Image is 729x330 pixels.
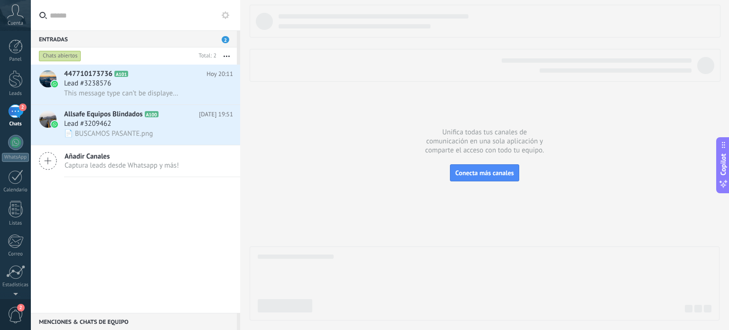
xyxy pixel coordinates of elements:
span: This message type can’t be displayed because it’s not supported yet. [64,89,181,98]
span: 📄 BUSCAMOS PASANTE.png [64,129,153,138]
span: Lead #3209462 [64,119,111,129]
span: Hoy 20:11 [206,69,233,79]
div: WhatsApp [2,153,29,162]
span: [DATE] 19:51 [199,110,233,119]
img: icon [51,121,58,128]
span: 2 [19,104,27,111]
span: Cuenta [8,20,23,27]
span: 2 [17,304,25,311]
img: icon [51,81,58,87]
div: Panel [2,57,29,63]
button: Más [216,47,237,65]
div: Listas [2,220,29,226]
div: Entradas [31,30,237,47]
a: avatariconAllsafe Equipos BlindadosA100[DATE] 19:51Lead #3209462📄 BUSCAMOS PASANTE.png [31,105,240,145]
span: Captura leads desde Whatsapp y más! [65,161,179,170]
span: Lead #3238576 [64,79,111,88]
div: Menciones & Chats de equipo [31,313,237,330]
div: Chats abiertos [39,50,81,62]
div: Correo [2,251,29,257]
span: A100 [145,111,159,117]
div: Leads [2,91,29,97]
button: Conecta más canales [450,164,519,181]
div: Chats [2,121,29,127]
span: A101 [114,71,128,77]
span: 2 [222,36,229,43]
div: Total: 2 [195,51,216,61]
span: Añadir Canales [65,152,179,161]
span: 447710173736 [64,69,112,79]
div: Calendario [2,187,29,193]
div: Estadísticas [2,282,29,288]
span: Conecta más canales [455,169,514,177]
a: avataricon447710173736A101Hoy 20:11Lead #3238576This message type can’t be displayed because it’s... [31,65,240,104]
span: Allsafe Equipos Blindados [64,110,143,119]
span: Copilot [719,153,728,175]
